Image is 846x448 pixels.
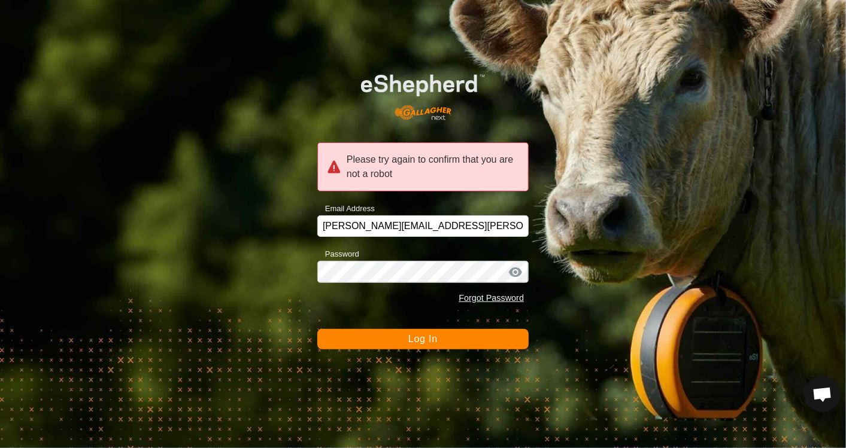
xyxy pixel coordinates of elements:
label: Email Address [317,203,375,215]
input: Email Address [317,215,529,237]
span: Log In [408,334,438,344]
div: Please try again to confirm that you are not a robot [317,142,529,191]
label: Password [317,248,359,260]
div: Open chat [805,376,841,412]
a: Forgot Password [459,293,524,303]
button: Log In [317,329,529,349]
img: E-shepherd Logo [338,57,508,129]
